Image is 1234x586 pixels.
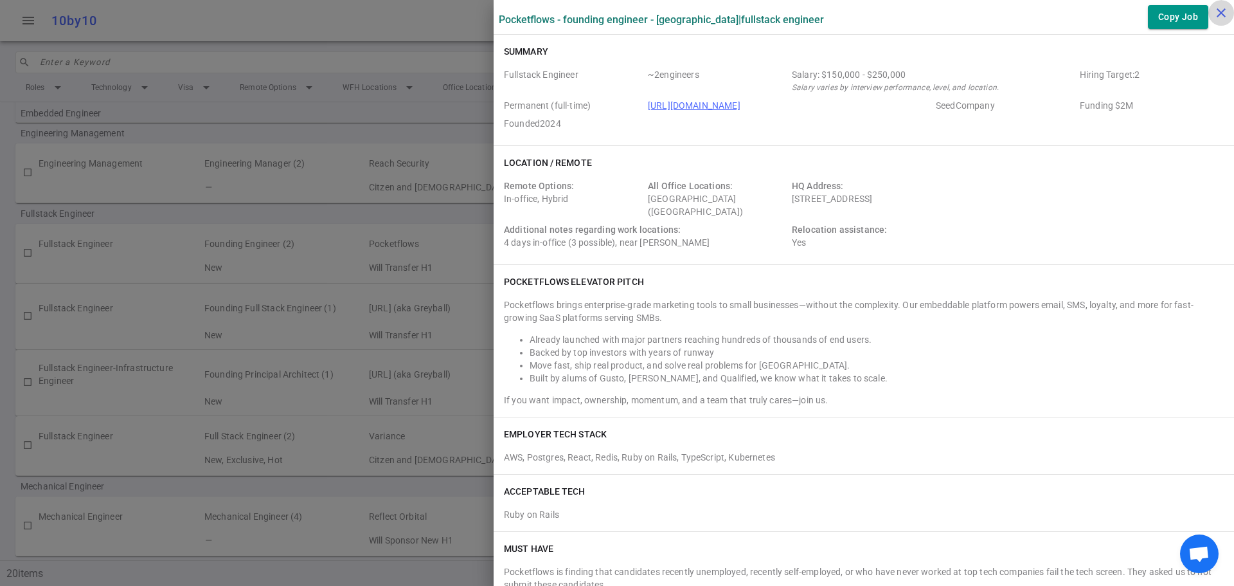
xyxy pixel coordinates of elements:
div: 4 days in-office (3 possible), near [PERSON_NAME] [504,223,787,249]
li: Already launched with major partners reaching hundreds of thousands of end users. [530,333,1224,346]
a: [URL][DOMAIN_NAME] [648,100,740,111]
div: Open chat [1180,535,1219,573]
div: [GEOGRAPHIC_DATA] ([GEOGRAPHIC_DATA]) [648,179,787,218]
span: Employer Founding [1080,99,1219,112]
span: Additional notes regarding work locations: [504,224,681,235]
label: Pocketflows - Founding Engineer - [GEOGRAPHIC_DATA] | Fullstack Engineer [499,14,824,26]
div: If you want impact, ownership, momentum, and a team that truly cares—join us. [504,394,1224,407]
div: [STREET_ADDRESS] [792,179,1075,218]
span: Team Count [648,68,787,94]
div: Pocketflows brings enterprise-grade marketing tools to small businesses—without the complexity. O... [504,298,1224,324]
h6: Pocketflows elevator pitch [504,275,644,288]
span: Employer Stage e.g. Series A [936,99,1075,112]
li: Backed by top investors with years of runway [530,346,1224,359]
div: Yes [792,223,931,249]
span: AWS, Postgres, React, Redis, Ruby on Rails, TypeScript, Kubernetes [504,452,775,462]
li: Move fast, ship real product, and solve real problems for [GEOGRAPHIC_DATA]. [530,359,1224,372]
span: Relocation assistance: [792,224,887,235]
span: Roles [504,68,643,94]
span: Job Type [504,99,643,112]
i: Salary varies by interview performance, level, and location. [792,83,999,92]
span: Company URL [648,99,931,112]
span: Remote Options: [504,181,574,191]
span: HQ Address: [792,181,844,191]
h6: Summary [504,45,548,58]
h6: Location / Remote [504,156,592,169]
h6: ACCEPTABLE TECH [504,485,586,498]
h6: EMPLOYER TECH STACK [504,428,607,441]
li: Built by alums of Gusto, [PERSON_NAME], and Qualified, we know what it takes to scale. [530,372,1224,385]
button: Copy Job [1148,5,1208,29]
h6: Must Have [504,542,553,555]
i: close [1213,5,1229,21]
div: Salary Range [792,68,1075,81]
div: In-office, Hybrid [504,179,643,218]
span: Hiring Target [1080,68,1219,94]
span: All Office Locations: [648,181,733,191]
div: Ruby on Rails [504,503,1224,521]
span: Employer Founded [504,117,643,130]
